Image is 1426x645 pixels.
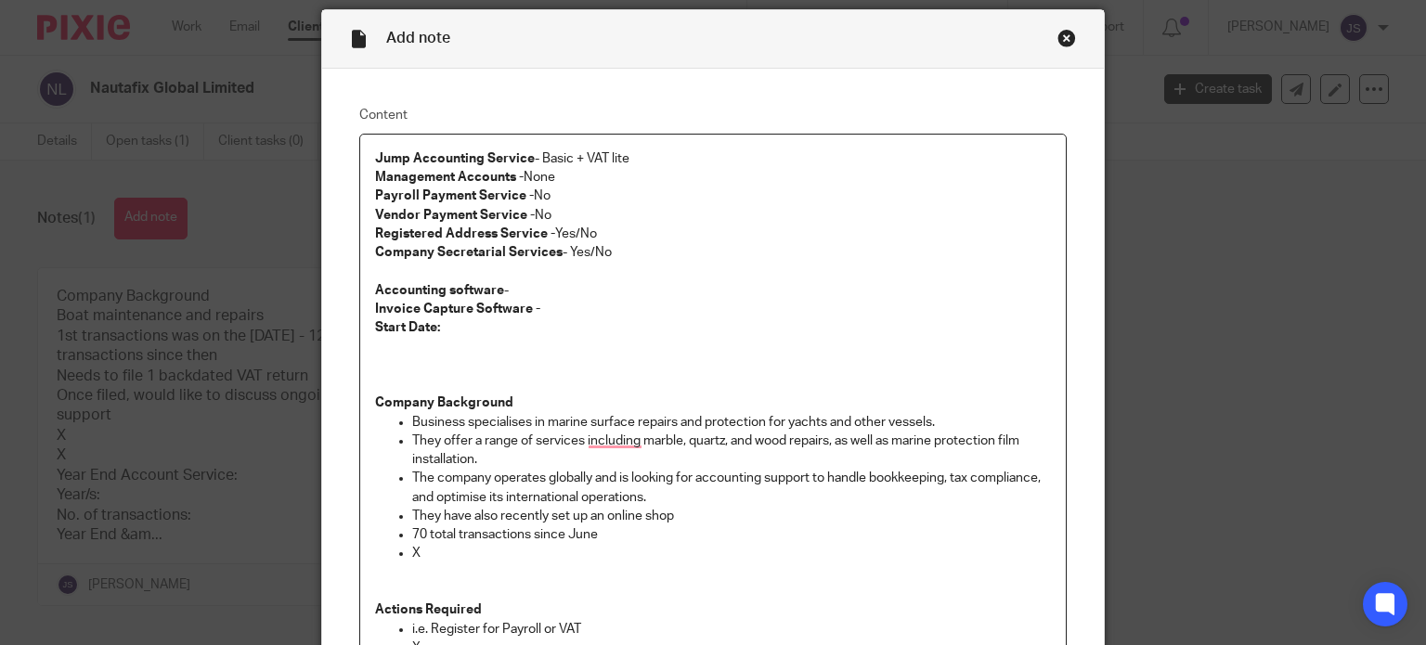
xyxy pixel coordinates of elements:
[359,106,1068,124] label: Content
[375,168,1052,187] p: None
[375,189,534,202] strong: Payroll Payment Service -
[375,152,535,165] strong: Jump Accounting Service
[412,413,1052,432] p: Business specialises in marine surface repairs and protection for yachts and other vessels.
[375,209,535,222] strong: Vendor Payment Service -
[375,225,1052,243] p: Yes/No
[375,284,504,297] strong: Accounting software
[412,432,1052,470] p: They offer a range of services including marble, quartz, and wood repairs, as well as marine prot...
[375,187,1052,205] p: No
[412,507,1052,525] p: They have also recently set up an online shop
[386,31,450,45] span: Add note
[375,246,563,259] strong: Company Secretarial Services
[412,544,1052,562] p: X
[375,321,440,334] strong: Start Date:
[1057,29,1076,47] div: Close this dialog window
[375,303,540,316] strong: Invoice Capture Software -
[412,469,1052,507] p: The company operates globally and is looking for accounting support to handle bookkeeping, tax co...
[375,281,1052,300] p: -
[375,171,524,184] strong: Management Accounts -
[375,243,1052,262] p: - Yes/No
[375,396,513,409] strong: Company Background
[375,227,555,240] strong: Registered Address Service -
[412,620,1052,639] p: i.e. Register for Payroll or VAT
[375,603,482,616] strong: Actions Required
[375,206,1052,225] p: No
[412,525,1052,544] p: 70 total transactions since June
[375,149,1052,168] p: - Basic + VAT lite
